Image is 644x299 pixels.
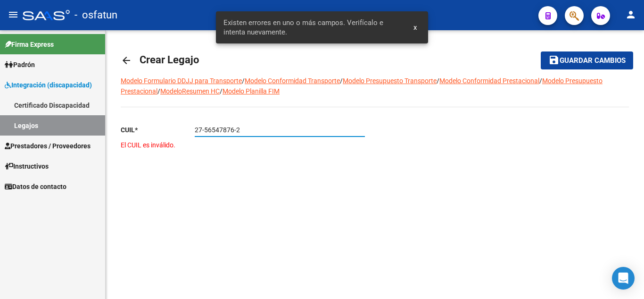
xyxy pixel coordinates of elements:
a: ModeloResumen HC [160,87,220,95]
div: Open Intercom Messenger [612,267,635,290]
span: Guardar cambios [560,57,626,65]
mat-icon: save [548,54,560,66]
a: Modelo Planilla FIM [223,87,280,95]
mat-icon: arrow_back [121,55,132,66]
a: Modelo Conformidad Transporte [245,77,340,85]
span: - osfatun [74,5,117,26]
span: Existen errores en uno o más campos. Verifícalo e intenta nuevamente. [223,18,403,37]
mat-icon: person [625,9,636,20]
span: Firma Express [5,39,54,50]
a: Modelo Presupuesto Transporte [343,77,437,85]
div: / / / / / / [121,76,629,199]
span: x [413,23,417,32]
a: Modelo Conformidad Prestacional [439,77,539,85]
button: Guardar cambios [541,51,633,69]
p: CUIL [121,125,195,135]
span: Crear Legajo [140,54,199,66]
p: El CUIL es inválido. [121,140,367,150]
a: Modelo Formulario DDJJ para Transporte [121,77,242,85]
span: Instructivos [5,161,49,171]
button: x [406,19,424,36]
span: Integración (discapacidad) [5,80,92,90]
span: Padrón [5,60,35,70]
span: Prestadores / Proveedores [5,141,91,151]
span: Datos de contacto [5,181,66,192]
mat-icon: menu [8,9,19,20]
